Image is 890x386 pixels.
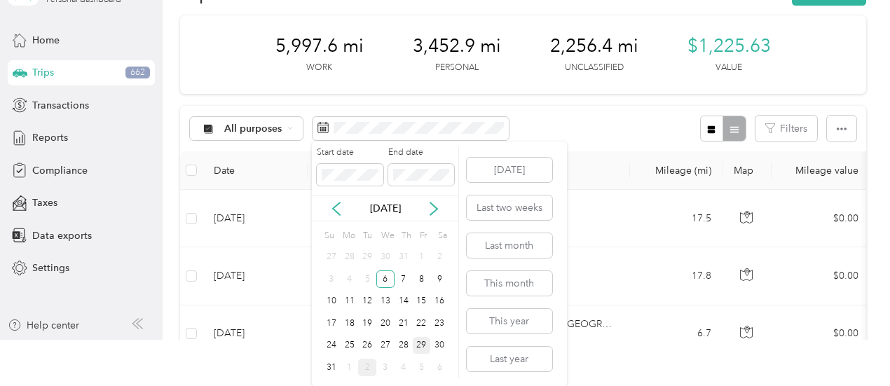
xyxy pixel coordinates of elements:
[341,293,359,310] div: 11
[812,308,890,386] iframe: Everlance-gr Chat Button Frame
[356,201,415,216] p: [DATE]
[203,247,308,305] td: [DATE]
[395,337,413,354] div: 28
[376,315,395,332] div: 20
[317,146,383,159] label: Start date
[395,249,413,266] div: 31
[687,35,771,57] span: $1,225.63
[385,318,772,330] span: Marketplace Ct, [GEOGRAPHIC_DATA], [GEOGRAPHIC_DATA], [GEOGRAPHIC_DATA]
[413,315,431,332] div: 22
[395,359,413,376] div: 4
[413,337,431,354] div: 29
[376,359,395,376] div: 3
[308,151,630,190] th: Locations
[716,62,742,74] p: Value
[341,270,359,288] div: 4
[32,195,57,210] span: Taxes
[358,359,376,376] div: 2
[413,270,431,288] div: 8
[467,309,552,333] button: This year
[203,305,308,363] td: [DATE]
[430,337,449,354] div: 30
[435,226,449,246] div: Sa
[341,226,356,246] div: Mo
[306,62,332,74] p: Work
[430,249,449,266] div: 2
[435,62,479,74] p: Personal
[413,293,431,310] div: 15
[630,247,723,305] td: 17.8
[755,116,817,142] button: Filters
[395,315,413,332] div: 21
[358,293,376,310] div: 12
[32,98,89,113] span: Transactions
[430,315,449,332] div: 23
[376,249,395,266] div: 30
[32,261,69,275] span: Settings
[378,226,395,246] div: We
[399,226,413,246] div: Th
[203,151,308,190] th: Date
[388,146,454,159] label: End date
[376,270,395,288] div: 6
[32,228,92,243] span: Data exports
[125,67,150,79] span: 662
[32,130,68,145] span: Reports
[322,337,341,354] div: 24
[395,270,413,288] div: 7
[322,293,341,310] div: 10
[358,337,376,354] div: 26
[358,270,376,288] div: 5
[275,35,364,57] span: 5,997.6 mi
[341,249,359,266] div: 28
[430,359,449,376] div: 6
[723,151,772,190] th: Map
[413,35,501,57] span: 3,452.9 mi
[224,124,282,134] span: All purposes
[467,158,552,182] button: [DATE]
[772,151,870,190] th: Mileage value
[565,62,624,74] p: Unclassified
[630,151,723,190] th: Mileage (mi)
[467,195,552,220] button: Last two weeks
[467,233,552,258] button: Last month
[395,293,413,310] div: 14
[322,249,341,266] div: 27
[322,359,341,376] div: 31
[322,270,341,288] div: 3
[358,249,376,266] div: 29
[341,315,359,332] div: 18
[32,163,88,178] span: Compliance
[630,305,723,363] td: 6.7
[430,293,449,310] div: 16
[467,271,552,296] button: This month
[32,65,54,80] span: Trips
[322,315,341,332] div: 17
[550,35,638,57] span: 2,256.4 mi
[32,33,60,48] span: Home
[413,249,431,266] div: 1
[417,226,430,246] div: Fr
[430,270,449,288] div: 9
[341,337,359,354] div: 25
[8,318,79,333] button: Help center
[772,305,870,363] td: $0.00
[322,226,336,246] div: Su
[341,359,359,376] div: 1
[772,247,870,305] td: $0.00
[413,359,431,376] div: 5
[376,293,395,310] div: 13
[203,190,308,247] td: [DATE]
[358,315,376,332] div: 19
[467,347,552,371] button: Last year
[376,337,395,354] div: 27
[360,226,374,246] div: Tu
[630,190,723,247] td: 17.5
[772,190,870,247] td: $0.00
